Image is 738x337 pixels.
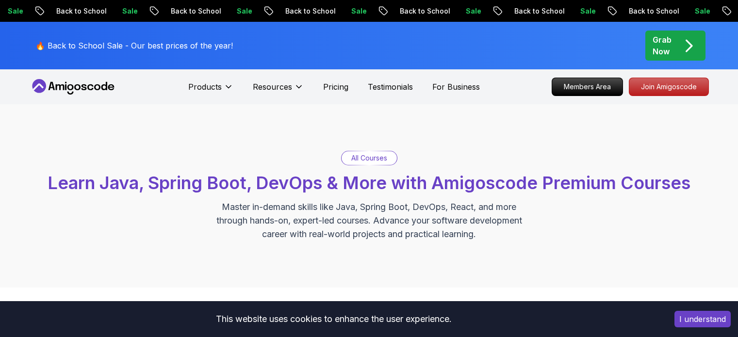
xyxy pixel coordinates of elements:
a: For Business [432,81,480,93]
button: Resources [253,81,304,100]
a: Members Area [552,78,623,96]
p: Sale [411,6,443,16]
p: Back to School [2,6,68,16]
p: Products [188,81,222,93]
p: Back to School [116,6,182,16]
span: Learn Java, Spring Boot, DevOps & More with Amigoscode Premium Courses [48,172,690,193]
p: Back to School [460,6,526,16]
div: This website uses cookies to enhance the user experience. [7,308,660,330]
p: Sale [526,6,557,16]
p: Grab Now [653,34,672,57]
p: Resources [253,81,292,93]
p: All Courses [351,153,387,163]
p: Master in-demand skills like Java, Spring Boot, DevOps, React, and more through hands-on, expert-... [206,200,532,241]
p: Sale [297,6,328,16]
p: Join Amigoscode [629,78,708,96]
button: Products [188,81,233,100]
p: Back to School [574,6,640,16]
p: 🔥 Back to School Sale - Our best prices of the year! [35,40,233,51]
a: Join Amigoscode [629,78,709,96]
p: Sale [182,6,213,16]
a: Pricing [323,81,348,93]
p: Sale [640,6,672,16]
a: Testimonials [368,81,413,93]
button: Accept cookies [674,311,731,327]
p: Sale [68,6,99,16]
p: Back to School [345,6,411,16]
p: Back to School [231,6,297,16]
